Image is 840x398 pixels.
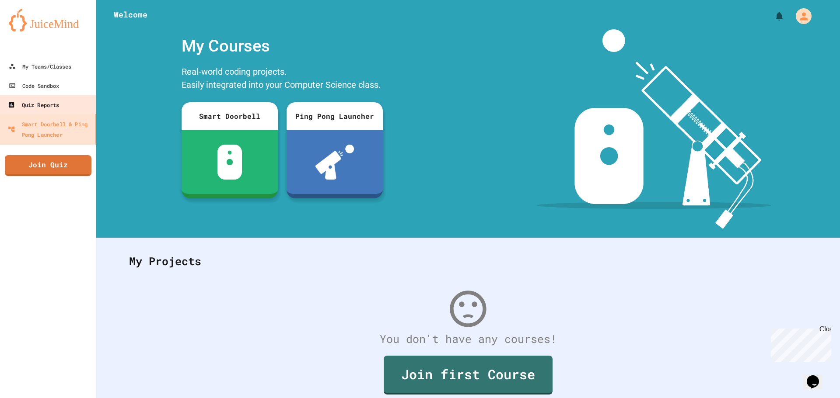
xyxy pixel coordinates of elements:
[767,325,831,362] iframe: chat widget
[9,80,59,91] div: Code Sandbox
[8,118,92,140] div: Smart Doorbell & Ping Pong Launcher
[287,102,383,130] div: Ping Pong Launcher
[787,6,814,26] div: My Account
[758,9,787,24] div: My Notifications
[8,100,59,111] div: Quiz Reports
[177,63,387,96] div: Real-world coding projects. Easily integrated into your Computer Science class.
[9,9,87,31] img: logo-orange.svg
[3,3,60,55] div: Chat with us now!Close
[803,363,831,389] iframe: chat widget
[384,356,553,395] a: Join first Course
[120,331,816,347] div: You don't have any courses!
[182,102,278,130] div: Smart Doorbell
[9,61,71,72] div: My Teams/Classes
[537,29,771,229] img: banner-image-my-projects.png
[177,29,387,63] div: My Courses
[120,244,816,278] div: My Projects
[217,145,242,180] img: sdb-white.svg
[5,155,91,176] a: Join Quiz
[315,145,354,180] img: ppl-with-ball.png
